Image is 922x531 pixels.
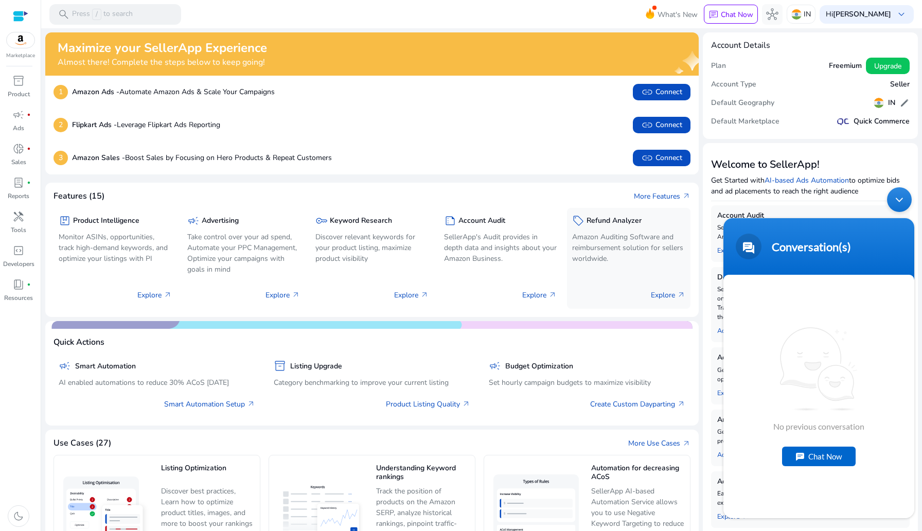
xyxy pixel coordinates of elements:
p: Boost Sales by Focusing on Hero Products & Repeat Customers [72,152,332,163]
button: Upgrade [866,58,910,74]
span: arrow_outward [548,291,557,299]
h5: Default Geography [711,99,774,108]
p: Category benchmarking to improve your current listing [274,377,470,388]
span: dark_mode [12,510,25,522]
p: Set hourly campaign budgets to maximize visibility [489,377,685,388]
span: Connect [641,152,682,164]
h5: Amazon Review Request Tool [717,416,903,424]
span: handyman [12,210,25,223]
p: Easily add new members to your SellerApp dashboard, and manage existing members in one place [717,489,903,507]
h5: Keyword Research [330,217,392,225]
span: summarize [444,215,456,227]
span: inventory_2 [274,360,286,372]
p: Discover relevant keywords for your product listing, maximize product visibility [315,232,429,264]
span: fiber_manual_record [27,181,31,185]
span: link [641,152,653,164]
p: IN [804,5,811,23]
h5: Understanding Keyword rankings [376,464,470,482]
img: in.svg [874,98,884,108]
h2: Maximize your SellerApp Experience [58,41,267,56]
a: More Featuresarrow_outward [634,191,690,202]
h3: Welcome to SellerApp! [711,158,910,171]
a: Product Listing Quality [386,399,470,410]
span: Connect [641,86,682,98]
span: link [641,119,653,131]
button: linkConnect [633,150,690,166]
p: Take control over your ad spend, Automate your PPC Management, Optimize your campaigns with goals... [187,232,300,275]
p: Press to search [72,9,133,20]
b: Amazon Ads - [72,87,119,97]
h5: Listing Upgrade [290,362,342,371]
span: arrow_outward [682,192,690,200]
span: package [59,215,71,227]
span: campaign [187,215,200,227]
span: code_blocks [12,244,25,257]
a: Explorearrow_outward [717,241,758,256]
p: Explore [651,290,685,300]
img: in.svg [791,9,802,20]
span: chat [708,10,719,20]
h5: Quick Commerce [854,117,910,126]
a: Explorearrow_outward [717,384,758,398]
p: Amazon Auditing Software and reimbursement solution for sellers worldwide. [572,232,685,264]
p: 1 [54,85,68,99]
img: amazon.svg [7,32,34,48]
p: Explore [522,290,557,300]
p: Product [8,90,30,99]
a: Add To Chrome [717,446,782,460]
img: QC-logo.svg [837,118,849,125]
span: campaign [59,360,71,372]
span: key [315,215,328,227]
p: Developers [3,259,34,269]
p: Get Monthly and Quarterly business review snapshot to identify opportunities to improve your busi... [717,365,903,384]
p: Leverage Flipkart Ads Reporting [72,119,220,130]
p: Generate hassle-free review requests in one go. Get reviews for the products that are delivered i... [717,427,903,446]
h5: Account Audit [458,217,505,225]
span: arrow_outward [292,291,300,299]
h5: Default Marketplace [711,117,779,126]
button: hub [762,4,783,25]
p: Tools [11,225,26,235]
span: sell [572,215,584,227]
h5: Download the Chrome Extension [717,273,903,282]
span: arrow_outward [677,291,685,299]
button: linkConnect [633,117,690,133]
span: keyboard_arrow_down [895,8,908,21]
h4: Account Details [711,41,770,50]
button: linkConnect [633,84,690,100]
p: Reports [8,191,29,201]
p: Explore [137,290,172,300]
h5: Advertising [202,217,239,225]
span: Connect [641,119,682,131]
p: Marketplace [6,52,35,60]
p: 2 [54,118,68,132]
p: AI enabled automations to reduce 30% ACoS [DATE] [59,377,255,388]
h5: Add team members [717,477,903,486]
p: Get Started with to optimize bids and ad placements to reach the right audience [711,175,910,197]
h5: IN [888,99,895,108]
span: What's New [658,6,698,24]
h5: Account Audit [717,211,903,220]
h5: Refund Analyzer [587,217,642,225]
span: lab_profile [12,176,25,189]
p: Explore [394,290,429,300]
h4: Features (15) [54,191,104,201]
p: SellerApp's Audit provides in depth data and insights about your Amazon Business. [717,223,903,241]
h5: Budget Optimization [505,362,573,371]
p: Monitor ASINs, opportunities, track high-demand keywords, and optimize your listings with PI [59,232,172,264]
span: / [92,9,101,20]
p: SellerApp's Chrome extension to Research and compare products on the go. Find the best products f... [717,285,903,322]
span: donut_small [12,143,25,155]
p: Discover best practices, Learn how to optimize product titles, images, and more to boost your ran... [161,486,255,529]
span: link [641,86,653,98]
span: hub [766,8,778,21]
span: arrow_outward [462,400,470,408]
span: arrow_outward [682,439,690,448]
h5: Seller [890,80,910,89]
h5: Product Intelligence [73,217,139,225]
span: book_4 [12,278,25,291]
p: 3 [54,151,68,165]
h4: Almost there! Complete the steps below to keep going! [58,58,267,67]
span: arrow_outward [420,291,429,299]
